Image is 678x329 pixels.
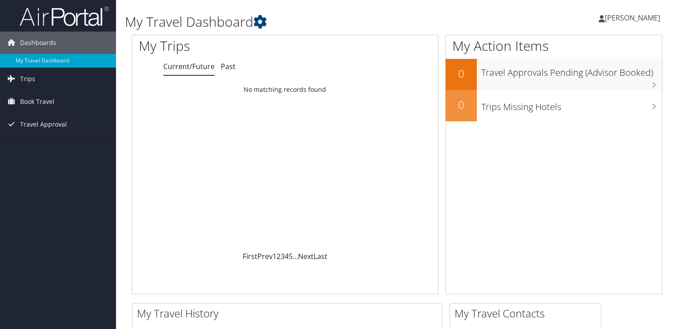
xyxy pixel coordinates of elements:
a: Last [314,251,327,261]
h2: 0 [446,97,477,112]
span: Dashboards [20,32,56,54]
span: [PERSON_NAME] [605,13,660,23]
h1: My Travel Dashboard [125,12,488,31]
span: … [293,251,298,261]
span: Trips [20,68,35,90]
h1: My Trips [139,37,304,55]
td: No matching records found [132,82,438,98]
a: 1 [273,251,277,261]
a: [PERSON_NAME] [599,4,669,31]
a: 5 [289,251,293,261]
h2: My Travel Contacts [455,306,601,321]
a: Prev [257,251,273,261]
h2: My Travel History [137,306,442,321]
a: Next [298,251,314,261]
h1: My Action Items [446,37,662,55]
h3: Trips Missing Hotels [481,96,662,113]
a: 4 [285,251,289,261]
span: Travel Approval [20,113,67,136]
a: Current/Future [163,62,215,71]
a: 0Travel Approvals Pending (Advisor Booked) [446,59,662,90]
a: Past [221,62,236,71]
a: 3 [281,251,285,261]
a: 2 [277,251,281,261]
a: First [243,251,257,261]
a: 0Trips Missing Hotels [446,90,662,121]
span: Book Travel [20,90,54,113]
h3: Travel Approvals Pending (Advisor Booked) [481,62,662,79]
img: airportal-logo.png [20,6,109,27]
h2: 0 [446,66,477,81]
